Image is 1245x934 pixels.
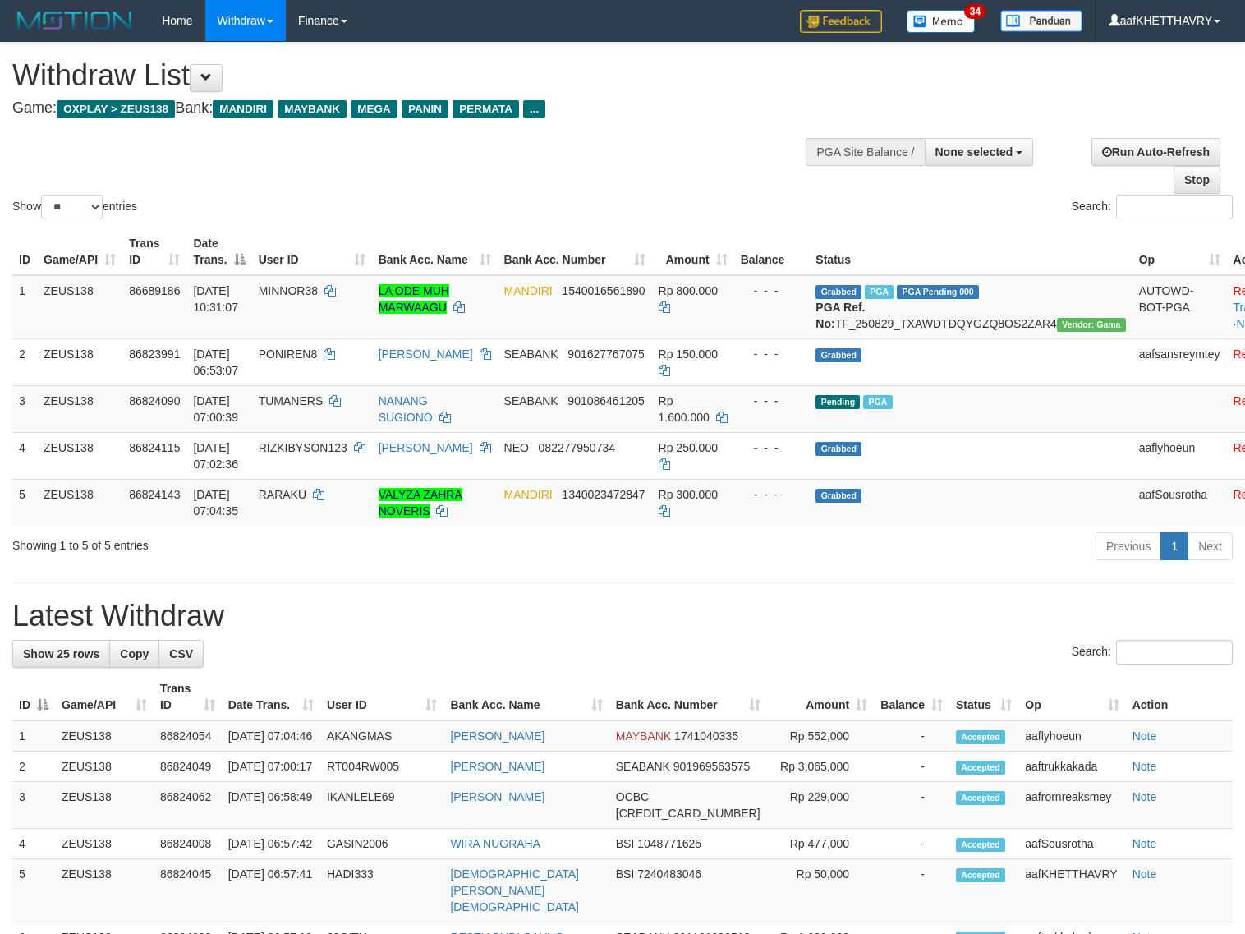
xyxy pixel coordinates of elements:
[122,228,186,275] th: Trans ID: activate to sort column ascending
[562,488,645,501] span: Copy 1340023472847 to clipboard
[158,640,204,668] a: CSV
[12,859,55,922] td: 5
[1018,859,1125,922] td: aafKHETTHAVRY
[320,782,443,829] td: IKANLELE69
[616,760,670,773] span: SEABANK
[1116,195,1233,219] input: Search:
[259,284,318,297] span: MINNOR38
[659,441,718,454] span: Rp 250.000
[1072,640,1233,665] label: Search:
[874,782,949,829] td: -
[741,346,803,362] div: - - -
[949,674,1018,720] th: Status: activate to sort column ascending
[806,138,924,166] div: PGA Site Balance /
[443,674,609,720] th: Bank Acc. Name: activate to sort column ascending
[154,720,222,752] td: 86824054
[23,647,99,660] span: Show 25 rows
[1132,479,1227,526] td: aafSousrotha
[129,394,180,407] span: 86824090
[734,228,810,275] th: Balance
[767,829,875,859] td: Rp 477,000
[37,338,122,385] td: ZEUS138
[504,441,529,454] span: NEO
[37,479,122,526] td: ZEUS138
[379,284,449,314] a: LA ODE MUH MARWAAGU
[1132,867,1157,881] a: Note
[800,10,882,33] img: Feedback.jpg
[1096,532,1161,560] a: Previous
[37,275,122,339] td: ZEUS138
[222,752,320,782] td: [DATE] 07:00:17
[193,284,238,314] span: [DATE] 10:31:07
[1132,760,1157,773] a: Note
[815,301,865,330] b: PGA Ref. No:
[504,284,553,297] span: MANDIRI
[616,790,649,803] span: OCBC
[863,395,892,409] span: Marked by aaftrukkakada
[767,674,875,720] th: Amount: activate to sort column ascending
[450,837,540,850] a: WIRA NUGRAHA
[55,674,154,720] th: Game/API: activate to sort column ascending
[222,674,320,720] th: Date Trans.: activate to sort column ascending
[956,730,1005,744] span: Accepted
[450,790,544,803] a: [PERSON_NAME]
[1091,138,1220,166] a: Run Auto-Refresh
[1057,318,1126,332] span: Vendor URL: https://trx31.1velocity.biz
[259,394,324,407] span: TUMANERS
[320,720,443,752] td: AKANGMAS
[450,729,544,743] a: [PERSON_NAME]
[12,228,37,275] th: ID
[55,829,154,859] td: ZEUS138
[320,752,443,782] td: RT004RW005
[1132,729,1157,743] a: Note
[12,59,814,92] h1: Withdraw List
[12,640,110,668] a: Show 25 rows
[154,829,222,859] td: 86824008
[767,752,875,782] td: Rp 3,065,000
[55,752,154,782] td: ZEUS138
[120,647,149,660] span: Copy
[674,729,738,743] span: Copy 1741040335 to clipboard
[874,720,949,752] td: -
[1116,640,1233,665] input: Search:
[154,859,222,922] td: 86824045
[504,394,558,407] span: SEABANK
[12,829,55,859] td: 4
[1018,829,1125,859] td: aafSousrotha
[498,228,652,275] th: Bank Acc. Number: activate to sort column ascending
[222,782,320,829] td: [DATE] 06:58:49
[767,859,875,922] td: Rp 50,000
[450,867,579,913] a: [DEMOGRAPHIC_DATA][PERSON_NAME][DEMOGRAPHIC_DATA]
[154,752,222,782] td: 86824049
[815,489,861,503] span: Grabbed
[874,752,949,782] td: -
[874,829,949,859] td: -
[320,859,443,922] td: HADI333
[351,100,397,118] span: MEGA
[12,8,137,33] img: MOTION_logo.png
[1018,674,1125,720] th: Op: activate to sort column ascending
[741,283,803,299] div: - - -
[616,807,760,820] span: Copy 561810079054 to clipboard
[12,195,137,219] label: Show entries
[659,394,710,424] span: Rp 1.600.000
[637,867,701,881] span: Copy 7240483046 to clipboard
[222,859,320,922] td: [DATE] 06:57:41
[372,228,498,275] th: Bank Acc. Name: activate to sort column ascending
[12,432,37,479] td: 4
[259,441,347,454] span: RIZKIBYSON123
[379,394,433,424] a: NANANG SUGIONO
[193,347,238,377] span: [DATE] 06:53:07
[815,348,861,362] span: Grabbed
[1018,720,1125,752] td: aaflyhoeun
[897,285,979,299] span: PGA Pending
[193,488,238,518] span: [DATE] 07:04:35
[1132,432,1227,479] td: aaflyhoeun
[1160,532,1188,560] a: 1
[741,439,803,456] div: - - -
[741,486,803,503] div: - - -
[809,275,1132,339] td: TF_250829_TXAWDTDQYGZQ8OS2ZAR4
[637,837,701,850] span: Copy 1048771625 to clipboard
[320,674,443,720] th: User ID: activate to sort column ascending
[652,228,734,275] th: Amount: activate to sort column ascending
